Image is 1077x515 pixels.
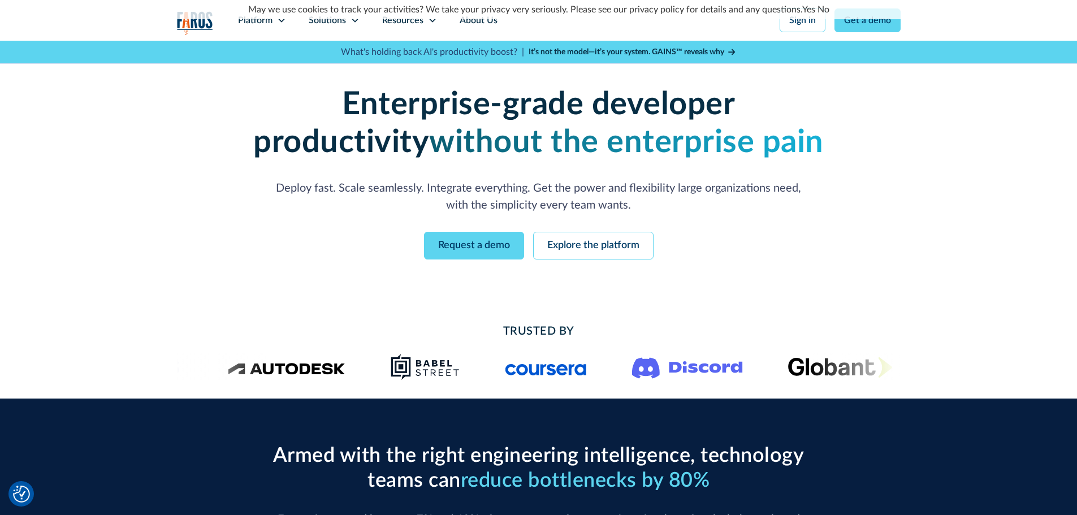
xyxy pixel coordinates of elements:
img: Logo of the design software company Autodesk. [227,360,345,375]
a: It’s not the model—it’s your system. GAINS™ reveals why [529,46,737,58]
strong: It’s not the model—it’s your system. GAINS™ reveals why [529,48,724,56]
strong: without the enterprise pain [429,127,824,158]
img: Globant's logo [788,357,892,378]
button: Cookie Settings [13,486,30,503]
strong: Enterprise-grade developer productivity [253,89,735,158]
a: Request a demo [424,232,524,259]
h2: Trusted By [267,323,810,340]
img: Babel Street logo png [390,353,460,380]
div: Platform [238,14,273,27]
span: reduce bottlenecks by 80% [461,470,710,491]
a: Explore the platform [533,232,654,259]
a: Get a demo [834,8,901,32]
a: Yes [802,5,815,14]
img: Revisit consent button [13,486,30,503]
h2: Armed with the right engineering intelligence, technology teams can [267,444,810,492]
div: Resources [382,14,423,27]
a: No [818,5,829,14]
img: Logo of the online learning platform Coursera. [505,358,586,376]
a: home [177,11,213,34]
img: Logo of the communication platform Discord. [632,355,742,379]
p: Deploy fast. Scale seamlessly. Integrate everything. Get the power and flexibility large organiza... [267,180,810,214]
img: Logo of the analytics and reporting company Faros. [177,11,213,34]
p: What's holding back AI's productivity boost? | [341,45,524,59]
a: Sign in [780,8,825,32]
div: Solutions [309,14,346,27]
